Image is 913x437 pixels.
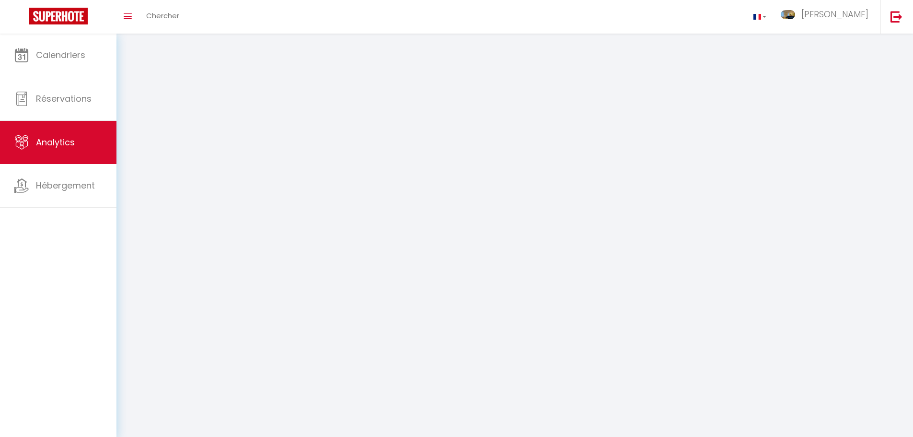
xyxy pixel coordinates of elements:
span: Analytics [36,136,75,148]
span: Réservations [36,93,92,105]
span: Hébergement [36,179,95,191]
img: Super Booking [29,8,88,24]
span: Chercher [146,11,179,21]
span: [PERSON_NAME] [801,8,868,20]
img: ... [781,10,795,19]
img: logout [890,11,902,23]
span: Calendriers [36,49,85,61]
